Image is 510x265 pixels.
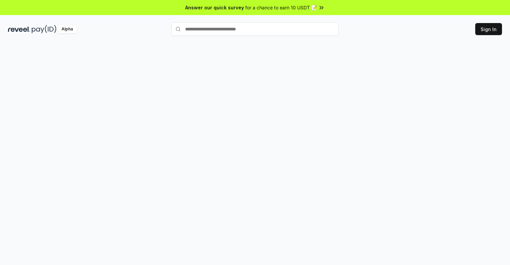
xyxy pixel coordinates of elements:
[58,25,77,33] div: Alpha
[475,23,502,35] button: Sign In
[32,25,56,33] img: pay_id
[185,4,244,11] span: Answer our quick survey
[245,4,317,11] span: for a chance to earn 10 USDT 📝
[8,25,30,33] img: reveel_dark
